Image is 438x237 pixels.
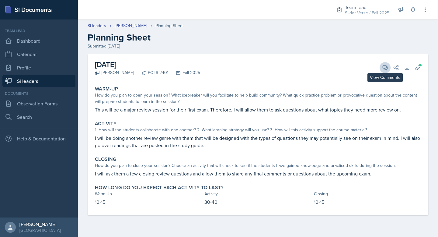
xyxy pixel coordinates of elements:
[95,59,200,70] h2: [DATE]
[19,227,61,233] div: [GEOGRAPHIC_DATA]
[134,69,169,76] div: POLS 2401
[2,133,75,145] div: Help & Documentation
[95,162,421,169] div: How do you plan to close your session? Choose an activity that will check to see if the students ...
[314,191,421,197] div: Closing
[88,23,106,29] a: Si leaders
[2,91,75,96] div: Documents
[88,32,428,43] h2: Planning Sheet
[19,221,61,227] div: [PERSON_NAME]
[95,185,223,191] label: How long do you expect each activity to last?
[115,23,147,29] a: [PERSON_NAME]
[314,198,421,206] p: 10-15
[2,35,75,47] a: Dashboard
[95,156,116,162] label: Closing
[95,86,118,92] label: Warm-Up
[345,10,389,16] div: SI-der Verse / Fall 2025
[95,69,134,76] div: [PERSON_NAME]
[95,106,421,113] p: This will be a major review session for their first exam. Therefore, I will allow them to ask que...
[88,43,428,49] div: Submitted [DATE]
[95,170,421,177] p: I will ask them a few closing review questions and allow them to share any final comments or ques...
[204,191,311,197] div: Activity
[155,23,184,29] div: Planning Sheet
[95,134,421,149] p: I will be doing another review game with them that will be designed with the types of questions t...
[2,28,75,34] div: Team lead
[2,97,75,110] a: Observation Forms
[95,127,421,133] div: 1. How will the students collaborate with one another? 2. What learning strategy will you use? 3....
[345,4,389,11] div: Team lead
[95,121,116,127] label: Activity
[2,111,75,123] a: Search
[2,62,75,74] a: Profile
[169,69,200,76] div: Fall 2025
[95,198,202,206] p: 10-15
[2,48,75,60] a: Calendar
[2,75,75,87] a: Si leaders
[204,198,311,206] p: 30-40
[95,92,421,105] div: How do you plan to open your session? What icebreaker will you facilitate to help build community...
[95,191,202,197] div: Warm-Up
[380,62,391,73] button: View Comments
